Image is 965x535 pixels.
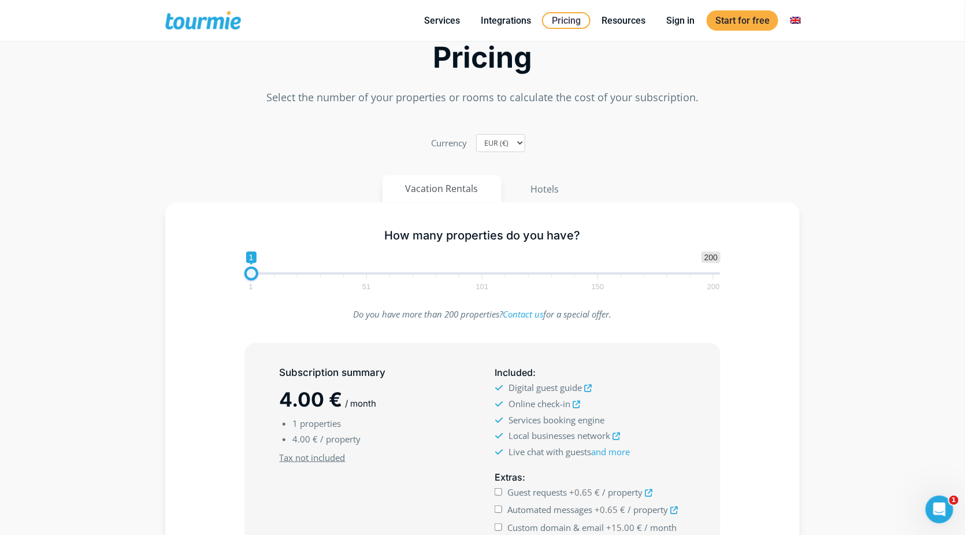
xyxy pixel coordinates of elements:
[509,382,582,393] span: Digital guest guide
[495,367,533,378] span: Included
[509,414,604,426] span: Services booking engine
[474,284,491,289] span: 101
[595,504,625,515] span: +0.65 €
[509,430,610,441] span: Local businesses network
[165,44,800,71] h2: Pricing
[244,307,721,322] p: Do you have more than 200 properties? for a special offer.
[300,418,341,429] span: properties
[495,471,522,483] span: Extras
[593,13,654,28] a: Resources
[432,135,467,151] label: Currency
[507,486,567,498] span: Guest requests
[507,522,604,533] span: Custom domain & email
[658,13,703,28] a: Sign in
[507,504,592,515] span: Automated messages
[507,175,583,203] button: Hotels
[244,228,721,243] h5: How many properties do you have?
[602,486,643,498] span: / property
[569,486,600,498] span: +0.65 €
[292,433,318,445] span: 4.00 €
[702,252,721,263] span: 200
[509,398,570,409] span: Online check-in
[247,284,254,289] span: 1
[628,504,668,515] span: / property
[949,496,959,505] span: 1
[707,10,778,31] a: Start for free
[644,522,677,533] span: / month
[706,284,722,289] span: 200
[320,433,361,445] span: / property
[591,446,630,457] a: and more
[280,366,470,380] h5: Subscription summary
[280,452,346,463] u: Tax not included
[415,13,469,28] a: Services
[495,366,685,380] h5: :
[495,470,685,485] h5: :
[503,308,543,320] a: Contact us
[926,496,953,523] iframe: Intercom live chat
[361,284,372,289] span: 51
[509,446,630,457] span: Live chat with guests
[165,90,800,105] p: Select the number of your properties or rooms to calculate the cost of your subscription.
[292,418,298,429] span: 1
[280,388,343,411] span: 4.00 €
[346,398,377,409] span: / month
[590,284,606,289] span: 150
[606,522,642,533] span: +15.00 €
[246,252,257,263] span: 1
[472,13,540,28] a: Integrations
[542,12,591,29] a: Pricing
[383,175,502,202] button: Vacation Rentals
